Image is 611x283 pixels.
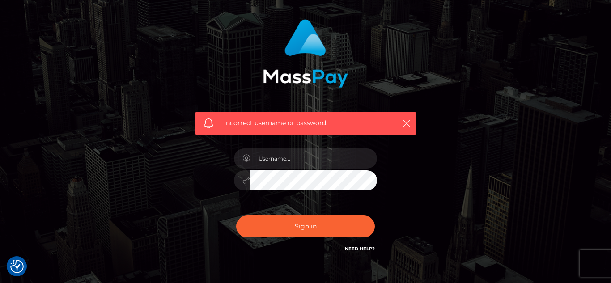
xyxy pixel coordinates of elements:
span: Incorrect username or password. [224,118,387,128]
a: Need Help? [345,246,375,252]
button: Consent Preferences [10,260,24,273]
img: MassPay Login [263,19,348,88]
img: Revisit consent button [10,260,24,273]
button: Sign in [236,215,375,237]
input: Username... [250,148,377,169]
